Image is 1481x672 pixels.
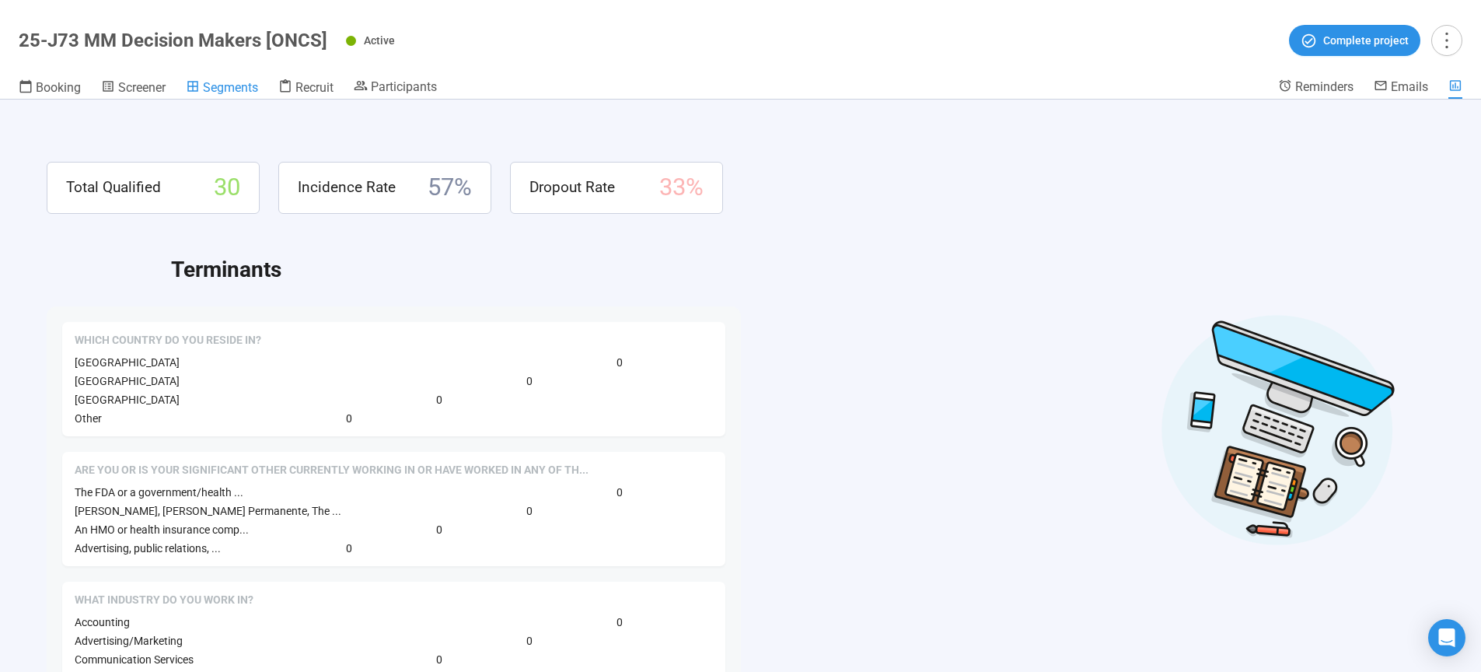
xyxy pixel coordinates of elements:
a: Segments [186,79,258,99]
div: Open Intercom Messenger [1428,619,1465,656]
span: Are you or is your significant other currently working in or have worked in any of the following ... [75,463,589,478]
span: Dropout Rate [529,176,615,199]
span: [PERSON_NAME], [PERSON_NAME] Permanente, The ... [75,505,341,517]
h2: Terminants [171,253,1434,287]
span: [GEOGRAPHIC_DATA] [75,394,180,406]
span: 0 [436,391,442,408]
a: Booking [19,79,81,99]
a: Emails [1374,79,1428,97]
span: Reminders [1295,79,1354,94]
span: [GEOGRAPHIC_DATA] [75,356,180,369]
span: An HMO or health insurance comp... [75,523,249,536]
span: 0 [617,614,623,631]
span: 30 [214,169,240,207]
h1: 25-J73 MM Decision Makers [ONCS] [19,30,327,51]
span: 0 [617,354,623,371]
span: Total Qualified [66,176,161,199]
span: Which country do you reside in? [75,333,261,348]
button: more [1431,25,1462,56]
a: Reminders [1278,79,1354,97]
span: 0 [526,373,533,390]
span: Recruit [295,80,334,95]
span: 0 [436,651,442,668]
span: 0 [617,484,623,501]
span: Emails [1391,79,1428,94]
a: Participants [354,79,437,97]
span: more [1436,30,1457,51]
span: What Industry do you work in? [75,593,253,608]
span: 33 % [659,169,704,207]
span: Other [75,412,102,425]
span: 0 [526,502,533,520]
span: Complete project [1323,32,1409,49]
span: 0 [346,540,352,557]
span: Booking [36,80,81,95]
span: The FDA or a government/health ... [75,486,243,499]
span: Advertising, public relations, ... [75,542,221,555]
span: Advertising/Marketing [75,635,183,647]
span: [GEOGRAPHIC_DATA] [75,375,180,387]
span: 57 % [428,169,472,207]
span: Active [364,34,395,47]
span: Participants [371,79,437,94]
span: 0 [436,521,442,538]
span: 0 [526,632,533,649]
span: Accounting [75,616,130,628]
span: Segments [203,80,258,95]
span: 0 [346,410,352,427]
img: Desktop work notes [1161,313,1395,547]
a: Screener [101,79,166,99]
button: Complete project [1289,25,1420,56]
span: Screener [118,80,166,95]
a: Recruit [278,79,334,99]
span: Incidence Rate [298,176,396,199]
span: Communication Services [75,653,194,666]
